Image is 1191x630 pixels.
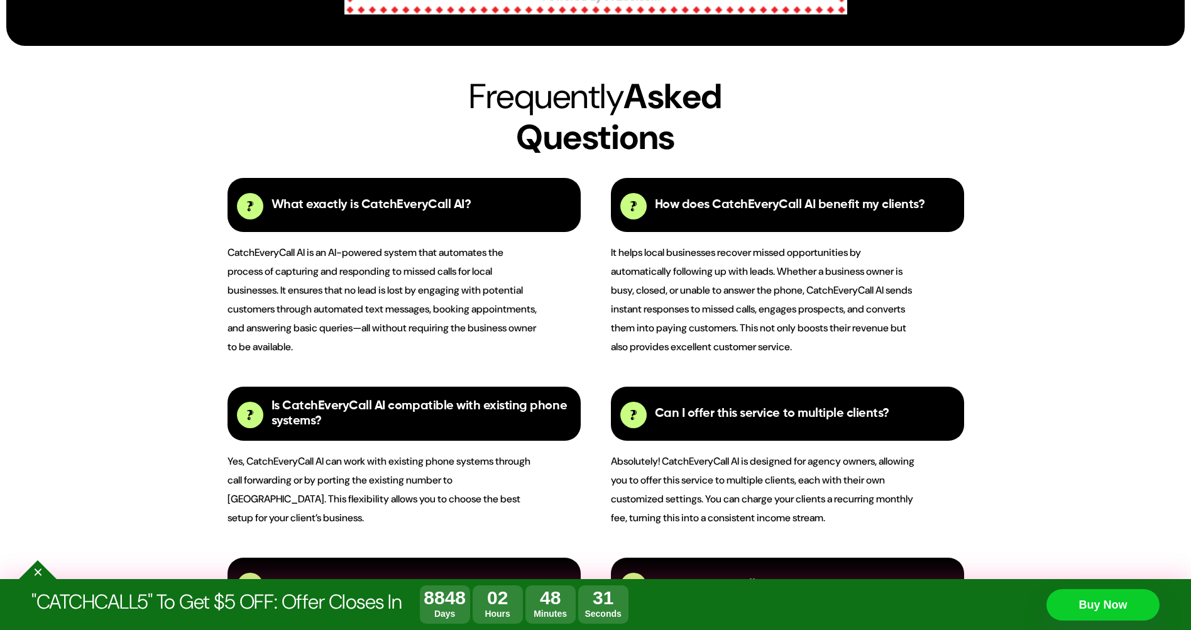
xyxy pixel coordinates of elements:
span: 8 [424,587,434,608]
span: Q: [620,402,647,428]
span: Seconds [578,609,628,619]
span: Questions [516,114,675,160]
a: Buy Now [1046,589,1160,621]
span: Q: [620,573,647,599]
h4: Is CatchEveryCall AI easy to set up? [611,558,964,612]
span: 1 [603,587,614,608]
div: It helps local businesses recover missed opportunities by automatically following up with leads. ... [611,237,964,356]
span: 8 [455,587,466,608]
span: Minutes [525,609,576,619]
span: Asked [623,74,722,119]
span: 8 [551,587,561,608]
span: Q: [237,573,263,599]
div: CatchEveryCall AI is an AI-powered system that automates the process of capturing and responding ... [228,237,581,356]
span: Hours [473,609,523,619]
h4: What exactly is CatchEveryCall AI? [228,178,581,232]
span: 4 [445,587,456,608]
span: Days [420,609,470,619]
h2: Frequently [182,76,1009,173]
span: 4 [540,587,551,608]
span: 3 [593,587,603,608]
h4: Can I customize the responses sent to customers? [228,558,581,612]
span: 2 [498,587,508,608]
div: Absolutely! CatchEveryCall AI is designed for agency owners, allowing you to offer this service t... [611,446,964,528]
span: 0 [487,587,498,608]
span: 8 [434,587,445,608]
span: Q: [237,402,263,428]
div: Yes, CatchEveryCall AI can work with existing phone systems through call forwarding or by porting... [228,446,581,528]
span: Q: [620,193,647,219]
span: "CATCHCALL5" To Get $5 OFF: Offer Closes In [31,589,402,615]
h4: Is CatchEveryCall AI compatible with existing phone systems? [228,387,581,441]
span: Q: [237,193,263,219]
h4: How does CatchEveryCall AI benefit my clients? [611,178,964,232]
h4: Can I offer this service to multiple clients? [611,387,964,441]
